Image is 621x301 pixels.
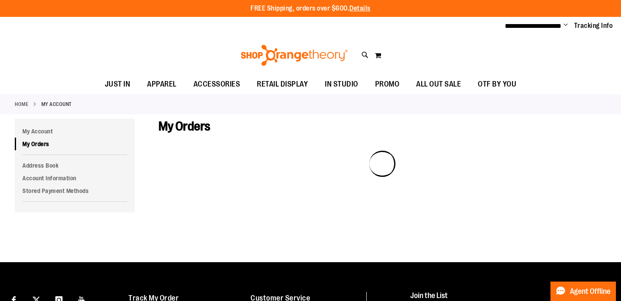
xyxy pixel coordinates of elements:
span: ACCESSORIES [193,75,240,94]
a: My Orders [15,138,135,150]
a: Address Book [15,159,135,172]
button: Agent Offline [550,282,616,301]
span: OTF BY YOU [478,75,516,94]
a: Tracking Info [574,21,613,30]
a: Home [15,100,28,108]
span: ALL OUT SALE [416,75,461,94]
a: My Account [15,125,135,138]
button: Account menu [564,22,568,30]
p: FREE Shipping, orders over $600. [251,4,370,14]
strong: My Account [41,100,72,108]
img: Shop Orangetheory [240,45,349,66]
a: Stored Payment Methods [15,184,135,197]
span: PROMO [375,75,400,94]
span: My Orders [158,119,210,133]
span: RETAIL DISPLAY [257,75,308,94]
span: JUST IN [105,75,131,94]
span: Agent Offline [570,287,610,296]
a: Details [349,5,370,12]
a: Account Information [15,172,135,184]
span: APPAREL [147,75,177,94]
span: IN STUDIO [325,75,358,94]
